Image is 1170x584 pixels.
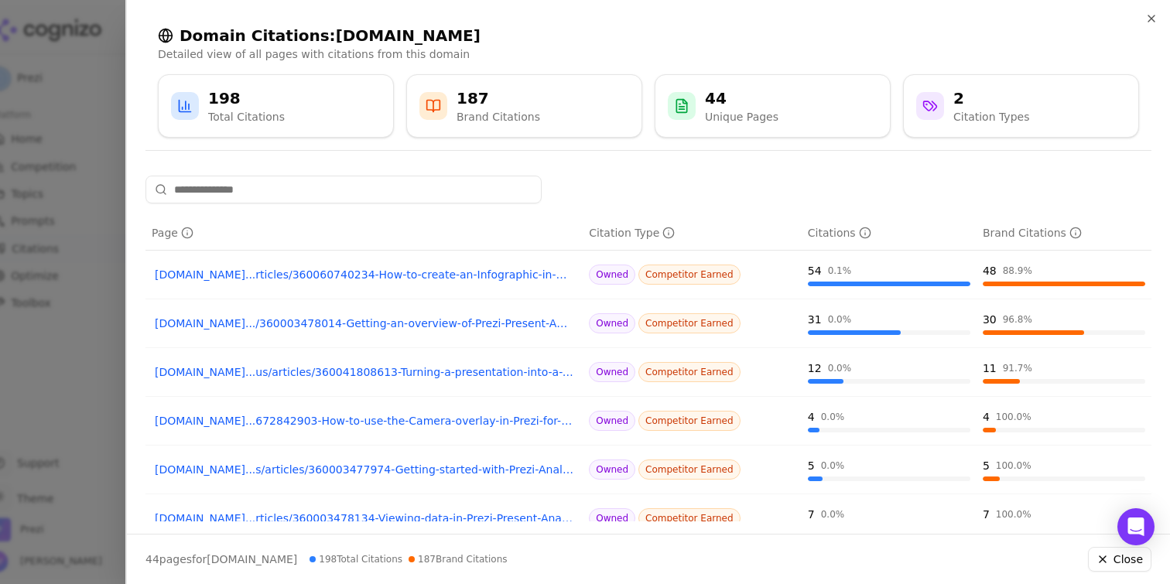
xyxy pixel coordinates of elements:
span: Owned [589,411,635,431]
span: Owned [589,265,635,285]
span: Owned [589,508,635,528]
a: [DOMAIN_NAME]...rticles/360003478134-Viewing-data-in-Prezi-Present-Analytics [155,511,573,526]
div: 44 [705,87,778,109]
span: Competitor Earned [638,459,741,480]
span: Competitor Earned [638,508,741,528]
div: 5 [983,458,990,473]
div: 100.0 % [996,508,1031,521]
div: 0.1 % [828,265,852,277]
div: 88.9 % [1003,265,1032,277]
div: Page [152,225,193,241]
div: 31 [808,312,822,327]
th: citationTypes [583,216,802,251]
div: Citation Types [953,109,1029,125]
span: [DOMAIN_NAME] [207,553,297,565]
div: 54 [808,263,822,278]
span: Competitor Earned [638,362,741,382]
div: 0.0 % [821,508,845,521]
div: 5 [808,458,815,473]
div: Citations [808,225,871,241]
div: Total Citations [208,109,285,125]
div: 198 [208,87,285,109]
div: 0.0 % [821,459,845,472]
div: 96.8 % [1003,313,1032,326]
a: [DOMAIN_NAME].../360003478014-Getting-an-overview-of-Prezi-Present-Analytics [155,316,573,331]
a: [DOMAIN_NAME]...rticles/360060740234-How-to-create-an-Infographic-in-5-steps [155,267,573,282]
div: 187 [457,87,540,109]
button: Close [1088,547,1151,572]
a: [DOMAIN_NAME]...672842903-How-to-use-the-Camera-overlay-in-Prezi-for-Desktop [155,413,573,429]
div: 100.0 % [996,459,1031,472]
div: 7 [808,507,815,522]
p: Detailed view of all pages with citations from this domain [158,46,1139,62]
a: [DOMAIN_NAME]...s/articles/360003477974-Getting-started-with-Prezi-Analytics [155,462,573,477]
div: 2 [953,87,1029,109]
th: page [145,216,583,251]
p: page s for [145,552,297,567]
span: 198 Total Citations [310,553,402,565]
div: 0.0 % [821,411,845,423]
span: Owned [589,362,635,382]
div: Brand Citations [983,225,1082,241]
div: 7 [983,507,990,522]
div: 11 [983,360,997,376]
span: Competitor Earned [638,411,741,431]
span: 187 Brand Citations [409,553,507,565]
span: Competitor Earned [638,313,741,333]
div: 0.0 % [828,362,852,374]
div: 0.0 % [828,313,852,326]
h2: Domain Citations: [DOMAIN_NAME] [158,25,1139,46]
th: brandCitationCount [977,216,1151,251]
div: 12 [808,360,822,376]
th: totalCitationCount [802,216,977,251]
div: 4 [983,409,990,425]
div: 100.0 % [996,411,1031,423]
span: Owned [589,459,635,480]
span: Owned [589,313,635,333]
a: [DOMAIN_NAME]...us/articles/360041808613-Turning-a-presentation-into-a-video [155,364,573,380]
div: 4 [808,409,815,425]
div: Brand Citations [457,109,540,125]
span: Competitor Earned [638,265,741,285]
div: Citation Type [589,225,675,241]
div: 91.7 % [1003,362,1032,374]
span: 44 [145,553,159,565]
div: 30 [983,312,997,327]
div: Unique Pages [705,109,778,125]
div: 48 [983,263,997,278]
